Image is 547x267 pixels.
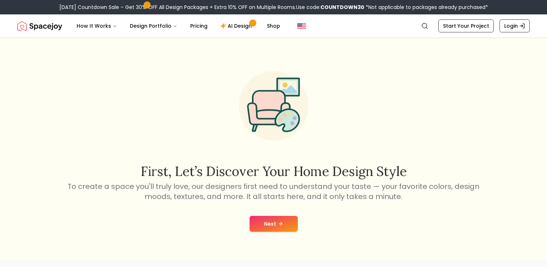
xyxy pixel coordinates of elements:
[67,181,481,202] p: To create a space you'll truly love, our designers first need to understand your taste — your fav...
[67,164,481,178] h2: First, let’s discover your home design style
[71,19,286,33] nav: Main
[17,19,62,33] a: Spacejoy
[59,4,488,11] div: [DATE] Countdown Sale – Get 30% OFF All Design Packages + Extra 10% OFF on Multiple Rooms.
[364,4,488,11] span: *Not applicable to packages already purchased*
[184,19,213,33] a: Pricing
[215,19,260,33] a: AI Design
[296,4,364,11] span: Use code:
[228,60,320,152] img: Start Style Quiz Illustration
[71,19,123,33] button: How It Works
[17,19,62,33] img: Spacejoy Logo
[261,19,286,33] a: Shop
[124,19,183,33] button: Design Portfolio
[17,14,530,37] nav: Global
[250,216,298,232] button: Next
[320,4,364,11] b: COUNTDOWN30
[297,22,306,30] img: United States
[500,19,530,32] a: Login
[438,19,494,32] a: Start Your Project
